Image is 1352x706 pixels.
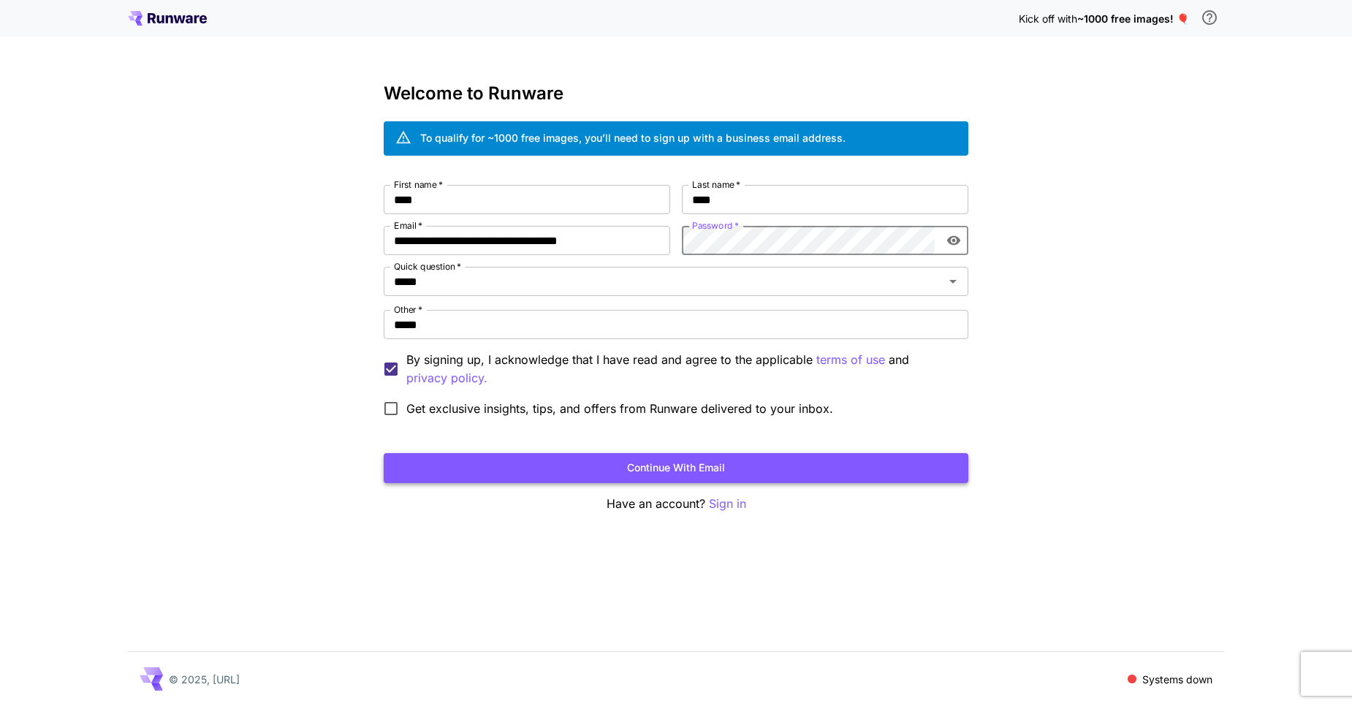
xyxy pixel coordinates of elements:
button: Sign in [709,495,746,513]
span: ~1000 free images! 🎈 [1077,12,1189,25]
p: By signing up, I acknowledge that I have read and agree to the applicable and [406,351,957,387]
p: Systems down [1142,672,1212,687]
label: Quick question [394,260,461,273]
label: Last name [692,178,740,191]
button: Continue with email [384,453,968,483]
p: privacy policy. [406,369,487,387]
span: Kick off with [1019,12,1077,25]
button: By signing up, I acknowledge that I have read and agree to the applicable terms of use and [406,369,487,387]
button: In order to qualify for free credit, you need to sign up with a business email address and click ... [1195,3,1224,32]
span: Get exclusive insights, tips, and offers from Runware delivered to your inbox. [406,400,833,417]
label: Other [394,303,422,316]
button: toggle password visibility [941,227,967,254]
button: Open [943,271,963,292]
p: © 2025, [URL] [169,672,240,687]
button: By signing up, I acknowledge that I have read and agree to the applicable and privacy policy. [816,351,885,369]
div: To qualify for ~1000 free images, you’ll need to sign up with a business email address. [420,130,846,145]
h3: Welcome to Runware [384,83,968,104]
label: Email [394,219,422,232]
label: Password [692,219,739,232]
label: First name [394,178,443,191]
p: terms of use [816,351,885,369]
p: Have an account? [384,495,968,513]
